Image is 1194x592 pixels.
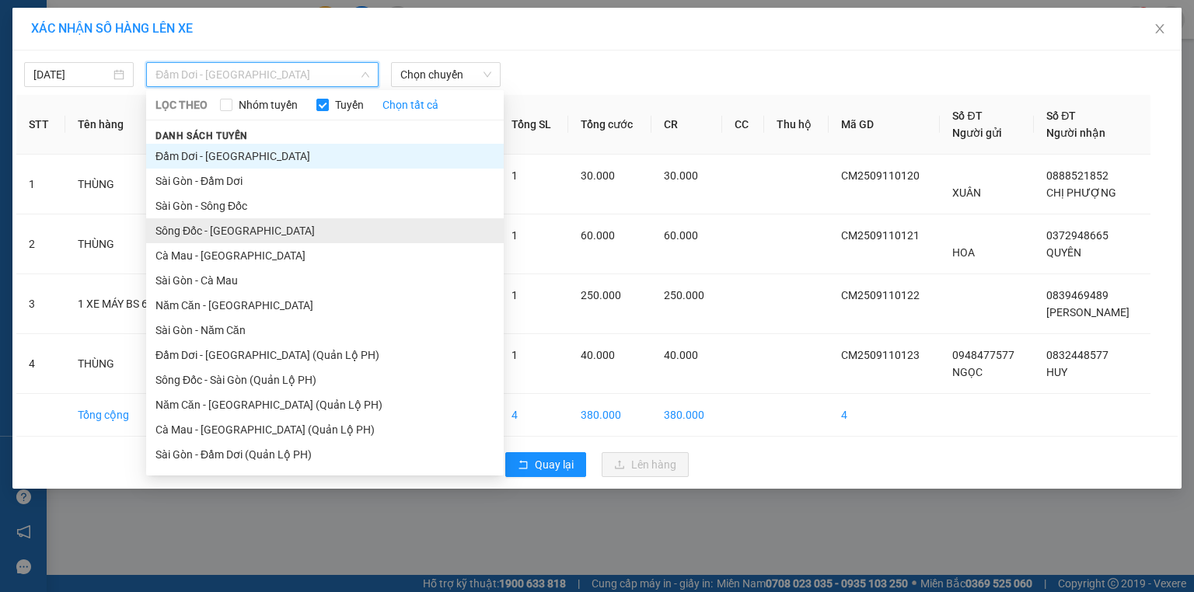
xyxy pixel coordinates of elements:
th: Thu hộ [764,95,829,155]
span: Số ĐT [1046,110,1076,122]
span: Người gửi [952,127,1002,139]
input: 11/09/2025 [33,66,110,83]
th: CR [651,95,722,155]
button: rollbackQuay lại [505,452,586,477]
th: Tổng cước [568,95,651,155]
span: Tuyến [329,96,370,113]
span: 250.000 [581,289,621,301]
span: 60.000 [664,229,698,242]
span: XUÂN [952,186,981,199]
td: 380.000 [568,394,651,437]
span: NGỌC [952,366,983,378]
span: QUYÊN [1046,246,1081,259]
button: uploadLên hàng [602,452,689,477]
span: 60.000 [581,229,615,242]
li: Cà Mau - [GEOGRAPHIC_DATA] [146,243,504,268]
li: Sài Gòn - Sông Đốc (Quản Lộ PH) [146,467,504,492]
b: Người gửi : NGỌC 0948477577 [7,37,190,52]
a: Chọn tất cả [382,96,438,113]
span: Danh sách tuyến [146,129,257,143]
td: 1 [16,155,65,214]
li: Sài Gòn - Đầm Dơi [146,169,504,193]
span: 1 [511,349,518,361]
span: Đầm Dơi - Sài Gòn [155,63,369,86]
th: Tổng SL [499,95,569,155]
td: Tổng cộng [65,394,258,437]
span: down [361,70,370,79]
span: 1 [511,289,518,301]
span: 0832448577 [1046,349,1108,361]
span: HOA [952,246,975,259]
th: CC [722,95,764,155]
span: [PERSON_NAME] [1046,306,1129,319]
th: STT [16,95,65,155]
td: 2 [16,214,65,274]
span: Nhóm tuyến [232,96,304,113]
button: Close [1138,8,1182,51]
li: Cà Mau - [GEOGRAPHIC_DATA] (Quản Lộ PH) [146,417,504,442]
span: 0372948665 [1046,229,1108,242]
li: Sông Đốc - Sài Gòn (Quản Lộ PH) [146,367,504,392]
b: GỬI : VP Cà Mau [7,4,165,30]
span: 30.000 [581,169,615,182]
span: CM2509110122 [841,289,920,301]
td: 380.000 [651,394,722,437]
span: HUY [1046,366,1067,378]
span: 40.000 [664,349,698,361]
td: 4 [829,394,941,437]
span: 0839469489 [1046,289,1108,301]
li: Năm Căn - [GEOGRAPHIC_DATA] [146,293,504,318]
th: Mã GD [829,95,941,155]
span: Người nhận [1046,127,1105,139]
span: 30.000 [664,169,698,182]
li: Sông Đốc - [GEOGRAPHIC_DATA] [146,218,504,243]
span: 1 [511,169,518,182]
td: 4 [16,334,65,394]
span: XÁC NHẬN SỐ HÀNG LÊN XE [31,21,193,36]
td: 3 [16,274,65,334]
span: CM2509110123 [841,349,920,361]
span: 250.000 [664,289,704,301]
li: Đầm Dơi - [GEOGRAPHIC_DATA] (Quản Lộ PH) [146,343,504,367]
span: Chọn chuyến [400,63,491,86]
td: 4 [499,394,569,437]
span: 1 [511,229,518,242]
span: CM2509110121 [841,229,920,242]
span: 40.000 [581,349,615,361]
td: THÙNG [65,334,258,394]
li: Sài Gòn - Đầm Dơi (Quản Lộ PH) [146,442,504,467]
li: Đầm Dơi - [GEOGRAPHIC_DATA] [146,144,504,169]
td: 1 XE MÁY BS 69-AD.01894+GTX [65,274,258,334]
span: CM2509110120 [841,169,920,182]
span: CHỊ PHƯỢNG [1046,186,1116,199]
span: 0948477577 [952,349,1014,361]
li: Sài Gòn - Năm Căn [146,318,504,343]
span: Số ĐT [952,110,982,122]
th: Tên hàng [65,95,258,155]
li: Năm Căn - [GEOGRAPHIC_DATA] (Quản Lộ PH) [146,392,504,417]
span: rollback [518,459,529,472]
li: Sài Gòn - Sông Đốc [146,193,504,218]
span: LỌC THEO [155,96,208,113]
td: THÙNG [65,155,258,214]
span: close [1154,23,1166,35]
span: 0888521852 [1046,169,1108,182]
td: THÙNG [65,214,258,274]
li: Sài Gòn - Cà Mau [146,268,504,293]
span: Quay lại [535,456,574,473]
